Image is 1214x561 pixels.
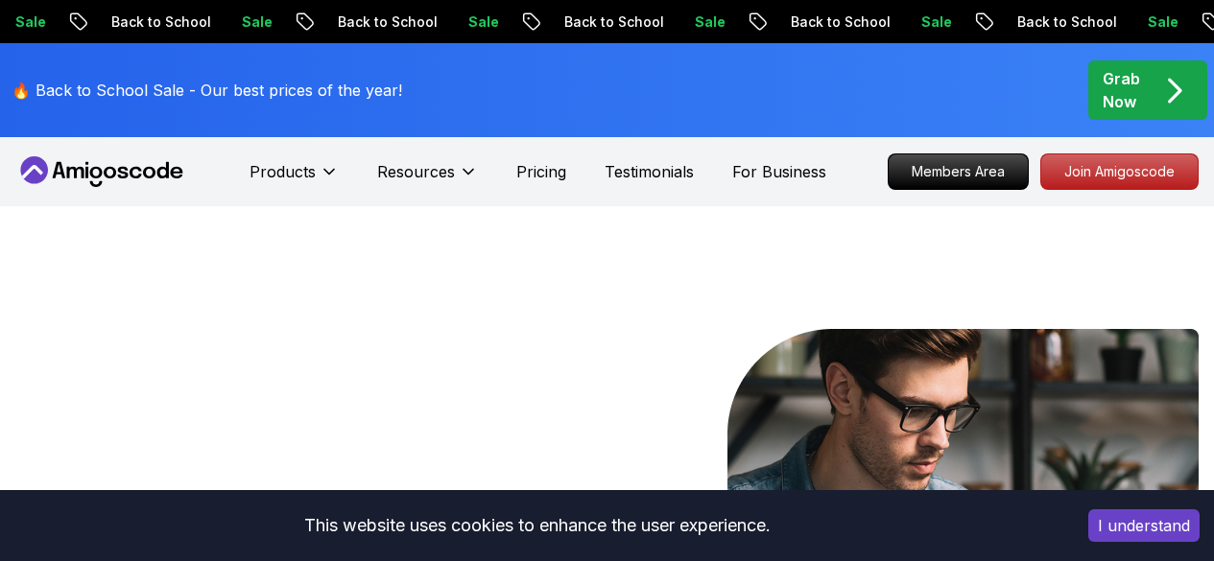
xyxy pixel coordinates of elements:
[48,12,179,32] p: Back to School
[1103,67,1140,113] p: Grab Now
[1040,153,1199,190] a: Join Amigoscode
[377,160,455,183] p: Resources
[605,160,694,183] a: Testimonials
[179,12,240,32] p: Sale
[732,160,826,183] a: For Business
[889,154,1028,189] p: Members Area
[631,12,693,32] p: Sale
[250,160,316,183] p: Products
[405,12,466,32] p: Sale
[377,160,478,199] button: Resources
[501,12,631,32] p: Back to School
[274,12,405,32] p: Back to School
[1088,509,1200,542] button: Accept cookies
[1084,12,1146,32] p: Sale
[954,12,1084,32] p: Back to School
[250,160,339,199] button: Products
[1041,154,1198,189] p: Join Amigoscode
[858,12,919,32] p: Sale
[14,504,1059,547] div: This website uses cookies to enhance the user experience.
[727,12,858,32] p: Back to School
[888,153,1029,190] a: Members Area
[516,160,566,183] a: Pricing
[12,79,402,102] p: 🔥 Back to School Sale - Our best prices of the year!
